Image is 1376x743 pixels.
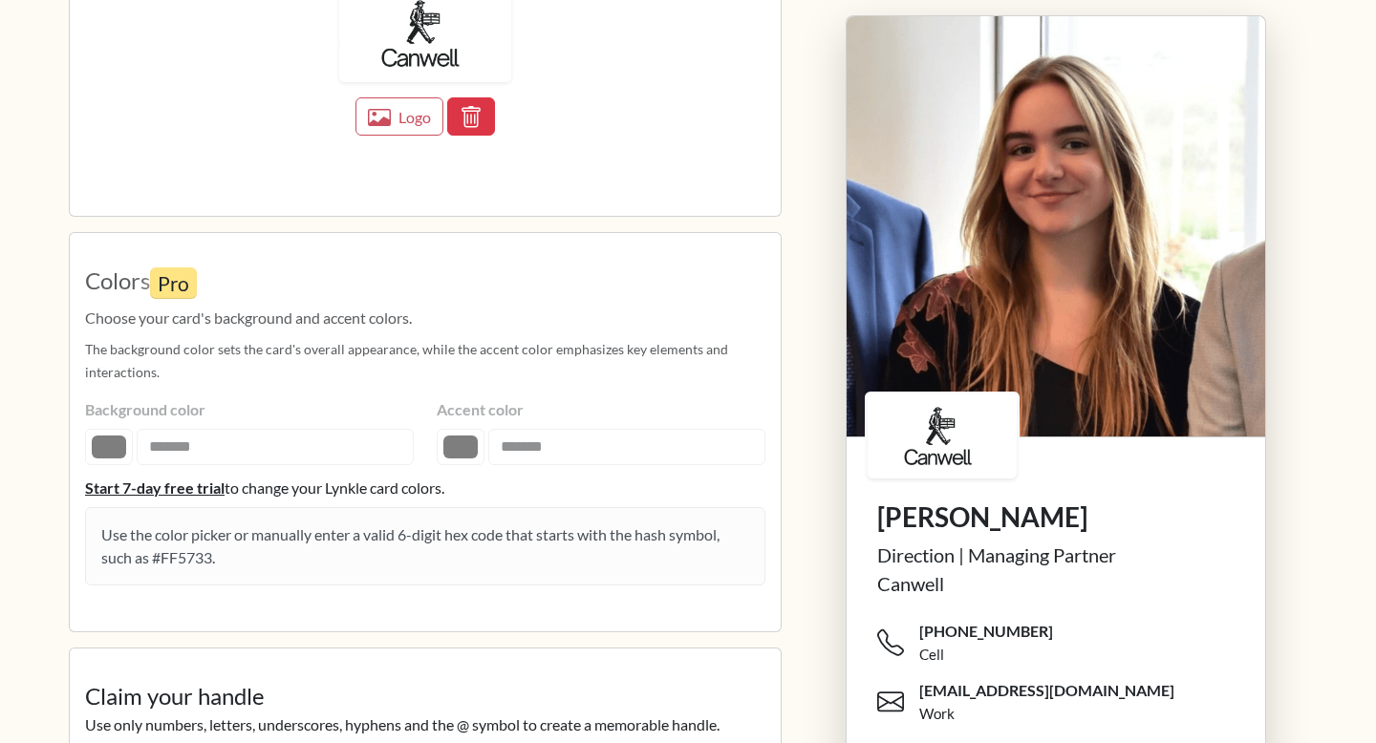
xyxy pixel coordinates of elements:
span: Logo [398,108,431,126]
span: Choose your card's background and accent colors. [85,307,765,329]
p: Use only numbers, letters, underscores, hyphens and the @ symbol to create a memorable handle. [85,713,765,736]
h1: [PERSON_NAME] [877,501,1235,534]
img: logo [868,394,1017,478]
span: [PHONE_NUMBER]Cell [877,614,1250,673]
div: Work [919,703,955,725]
button: Logo [355,97,443,136]
div: Canwell [877,570,1235,599]
small: The background color sets the card's overall appearance, while the accent color emphasizes key el... [85,341,728,380]
span: [EMAIL_ADDRESS][DOMAIN_NAME]Work [877,673,1250,732]
legend: Claim your handle [85,679,765,713]
div: Cell [919,644,944,666]
span: [PHONE_NUMBER] [919,621,1053,642]
div: Use the color picker or manually enter a valid 6-digit hex code that starts with the hash symbol,... [85,507,765,585]
legend: Colors [85,264,765,307]
span: Start 7-day free trial [85,477,225,499]
span: to change your Lynkle card colors. [225,478,444,497]
span: [EMAIL_ADDRESS][DOMAIN_NAME] [919,680,1174,701]
img: profile picture [847,16,1265,436]
small: Pro [150,267,197,299]
div: Direction | Managing Partner [877,541,1235,570]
